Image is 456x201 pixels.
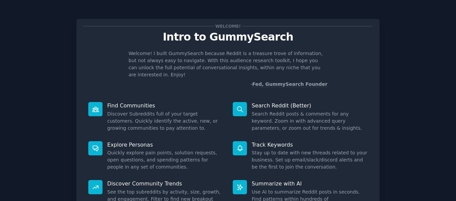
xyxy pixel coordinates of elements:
[107,180,223,187] p: Discover Community Trends
[107,149,223,171] dd: Quickly explore pain points, solution requests, open questions, and spending patterns for people ...
[214,23,242,30] span: Welcome!
[84,31,372,43] p: Intro to GummySearch
[107,141,223,148] p: Explore Personas
[250,81,327,88] div: -
[129,50,327,78] p: Welcome! I built GummySearch because Reddit is a treasure trove of information, but not always ea...
[252,102,368,109] p: Search Reddit (Better)
[252,141,368,148] p: Track Keywords
[252,81,327,87] a: Fed, GummySearch Founder
[107,102,223,109] p: Find Communities
[252,180,368,187] p: Summarize with AI
[107,110,223,132] dd: Discover Subreddits full of your target customers. Quickly identify the active, new, or growing c...
[252,149,368,171] dd: Stay up to date with new threads related to your business. Set up email/slack/discord alerts and ...
[252,110,368,132] dd: Search Reddit posts & comments for any keyword. Zoom in with advanced query parameters, or zoom o...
